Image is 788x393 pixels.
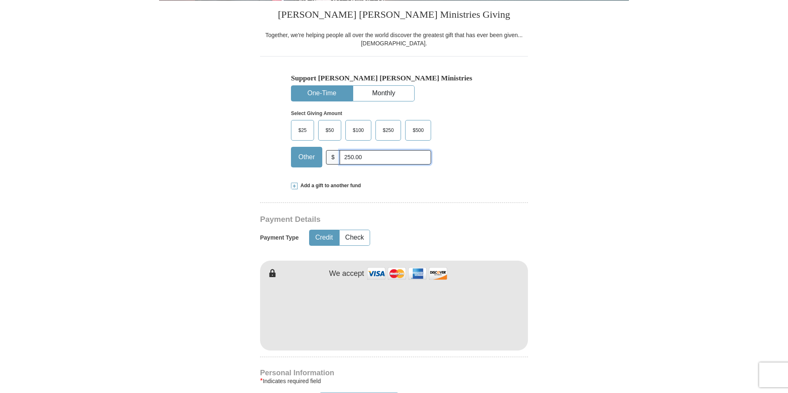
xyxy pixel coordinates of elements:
span: $25 [294,124,311,136]
h5: Support [PERSON_NAME] [PERSON_NAME] Ministries [291,74,497,82]
span: $250 [379,124,398,136]
input: Other Amount [340,150,431,165]
h4: Personal Information [260,369,528,376]
h3: [PERSON_NAME] [PERSON_NAME] Ministries Giving [260,0,528,31]
span: $500 [408,124,428,136]
span: Other [294,151,319,163]
span: $ [326,150,340,165]
div: Indicates required field [260,376,528,386]
img: credit cards accepted [366,265,448,282]
button: Credit [310,230,339,245]
span: $100 [349,124,368,136]
button: One-Time [291,86,352,101]
button: Check [340,230,370,245]
button: Monthly [353,86,414,101]
strong: Select Giving Amount [291,111,342,116]
h5: Payment Type [260,234,299,241]
span: Add a gift to another fund [298,182,361,189]
div: Together, we're helping people all over the world discover the greatest gift that has ever been g... [260,31,528,47]
span: $50 [321,124,338,136]
h4: We accept [329,269,364,278]
h3: Payment Details [260,215,470,224]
